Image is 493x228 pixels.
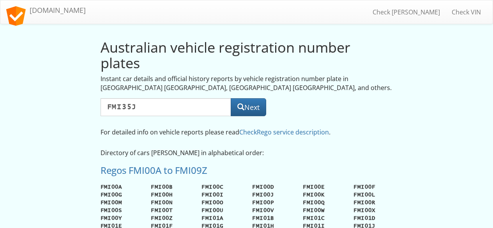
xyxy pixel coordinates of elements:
div: FMI00A [95,183,145,191]
a: CheckRego service description [239,128,329,136]
div: FMI00T [145,207,196,214]
div: FMI00E [297,183,348,191]
div: FMI00P [246,199,297,207]
a: Regos FMI00A to FMI09Z [101,164,207,177]
a: [DOMAIN_NAME] [0,0,92,20]
div: FMI00B [145,183,196,191]
div: FMI00D [246,183,297,191]
div: FMI00S [95,207,145,214]
a: Check VIN [446,2,487,22]
div: FMI00H [145,191,196,199]
div: FMI01C [297,214,348,222]
div: FMI00V [246,207,297,214]
div: FMI00U [196,207,246,214]
h1: Australian vehicle registration number plates [101,40,393,71]
div: FMI00O [196,199,246,207]
div: FMI00M [95,199,145,207]
div: FMI00F [348,183,398,191]
div: FMI00W [297,207,348,214]
img: logo.svg [6,6,26,26]
p: Directory of cars [PERSON_NAME] in alphabetical order: [101,148,393,157]
div: FMI00R [348,199,398,207]
a: Check [PERSON_NAME] [367,2,446,22]
div: FMI00K [297,191,348,199]
div: FMI00Z [145,214,196,222]
button: Next [231,98,266,116]
div: FMI00N [145,199,196,207]
p: For detailed info on vehicle reports please read . [101,128,393,137]
input: Rego [101,98,231,116]
div: FMI01B [246,214,297,222]
div: FMI00L [348,191,398,199]
div: FMI00I [196,191,246,199]
div: FMI00Y [95,214,145,222]
div: FMI00Q [297,199,348,207]
div: FMI00C [196,183,246,191]
div: FMI01A [196,214,246,222]
div: FMI01D [348,214,398,222]
div: FMI00J [246,191,297,199]
div: FMI00G [95,191,145,199]
p: Instant car details and official history reports by vehicle registration number plate in [GEOGRAP... [101,74,393,92]
div: FMI00X [348,207,398,214]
